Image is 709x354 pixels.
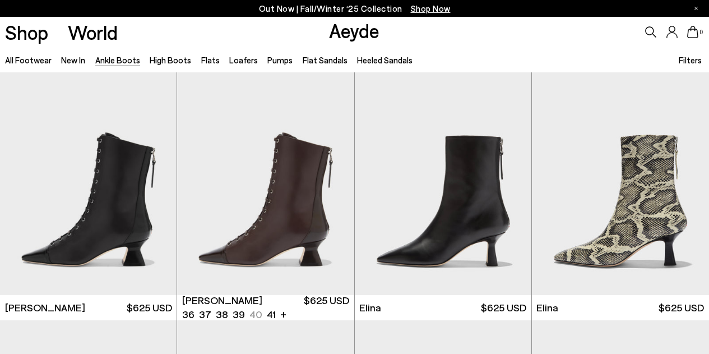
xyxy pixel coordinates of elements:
[177,72,354,295] a: Next slide Previous slide
[5,301,85,315] span: [PERSON_NAME]
[177,72,354,295] img: Gwen Lace-Up Boots
[182,307,272,321] ul: variant
[267,307,276,321] li: 41
[201,55,220,65] a: Flats
[259,2,451,16] p: Out Now | Fall/Winter ‘25 Collection
[267,55,293,65] a: Pumps
[177,72,354,295] div: 1 / 6
[5,55,52,65] a: All Footwear
[68,22,118,42] a: World
[95,55,140,65] a: Ankle Boots
[5,22,48,42] a: Shop
[411,3,451,13] span: Navigate to /collections/new-in
[532,72,709,295] img: Elina Ankle Boots
[280,306,286,321] li: +
[357,55,413,65] a: Heeled Sandals
[687,26,698,38] a: 0
[177,295,354,320] a: [PERSON_NAME] 36 37 38 39 40 41 + $625 USD
[532,295,709,320] a: Elina $625 USD
[233,307,245,321] li: 39
[61,55,85,65] a: New In
[304,293,349,321] span: $625 USD
[355,295,531,320] a: Elina $625 USD
[150,55,191,65] a: High Boots
[355,72,531,295] img: Elina Ankle Boots
[359,301,381,315] span: Elina
[698,29,704,35] span: 0
[229,55,258,65] a: Loafers
[303,55,347,65] a: Flat Sandals
[216,307,228,321] li: 38
[329,19,379,42] a: Aeyde
[182,307,194,321] li: 36
[536,301,558,315] span: Elina
[127,301,172,315] span: $625 USD
[679,55,702,65] span: Filters
[481,301,526,315] span: $625 USD
[182,293,262,307] span: [PERSON_NAME]
[199,307,211,321] li: 37
[659,301,704,315] span: $625 USD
